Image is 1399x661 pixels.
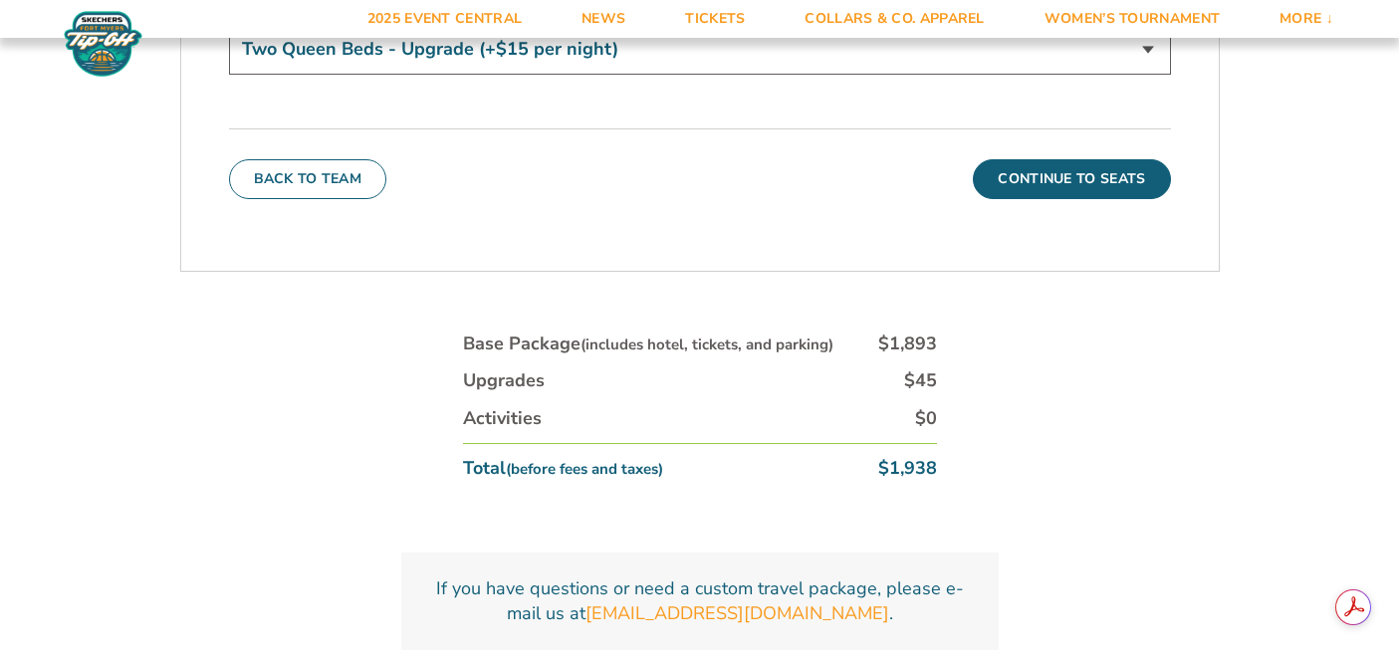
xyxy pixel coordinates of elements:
div: $45 [904,368,937,393]
div: Upgrades [463,368,545,393]
img: Fort Myers Tip-Off [60,10,146,78]
div: $1,938 [878,456,937,481]
div: Activities [463,406,542,431]
small: (before fees and taxes) [506,459,663,479]
div: Base Package [463,331,833,356]
a: [EMAIL_ADDRESS][DOMAIN_NAME] [585,601,889,626]
small: (includes hotel, tickets, and parking) [581,334,833,354]
button: Continue To Seats [973,159,1170,199]
div: Total [463,456,663,481]
p: If you have questions or need a custom travel package, please e-mail us at . [425,576,975,626]
div: $0 [915,406,937,431]
div: $1,893 [878,331,937,356]
button: Back To Team [229,159,387,199]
